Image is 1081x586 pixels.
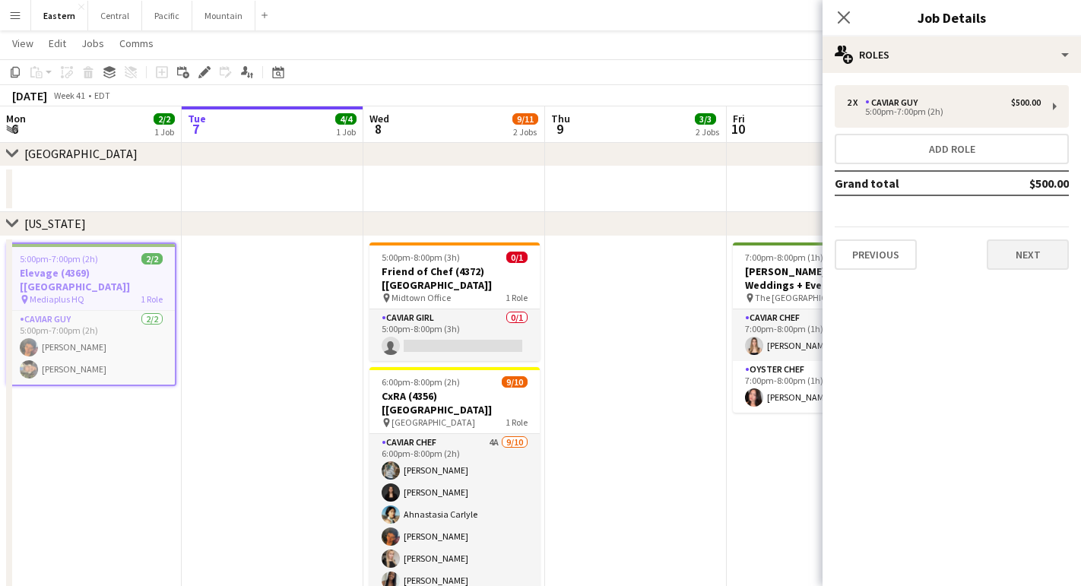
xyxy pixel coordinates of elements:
[733,309,903,361] app-card-role: Caviar Chef1/17:00pm-8:00pm (1h)[PERSON_NAME]
[49,36,66,50] span: Edit
[369,112,389,125] span: Wed
[382,252,460,263] span: 5:00pm-8:00pm (3h)
[696,126,719,138] div: 2 Jobs
[549,120,570,138] span: 9
[506,252,528,263] span: 0/1
[513,126,537,138] div: 2 Jobs
[512,113,538,125] span: 9/11
[695,113,716,125] span: 3/3
[369,389,540,417] h3: CxRA (4356) [[GEOGRAPHIC_DATA]]
[847,108,1041,116] div: 5:00pm-7:00pm (2h)
[113,33,160,53] a: Comms
[24,146,138,161] div: [GEOGRAPHIC_DATA]
[43,33,72,53] a: Edit
[823,8,1081,27] h3: Job Details
[369,309,540,361] app-card-role: Caviar Girl0/15:00pm-8:00pm (3h)
[185,120,206,138] span: 7
[192,1,255,30] button: Mountain
[336,126,356,138] div: 1 Job
[733,264,903,292] h3: [PERSON_NAME] Street Weddings + Events (4341) [[GEOGRAPHIC_DATA]]
[392,292,451,303] span: Midtown Office
[141,253,163,264] span: 2/2
[755,292,855,303] span: The [GEOGRAPHIC_DATA]
[75,33,110,53] a: Jobs
[506,417,528,428] span: 1 Role
[733,112,745,125] span: Fri
[8,311,175,385] app-card-role: Caviar Guy2/25:00pm-7:00pm (2h)[PERSON_NAME][PERSON_NAME]
[6,33,40,53] a: View
[188,112,206,125] span: Tue
[8,266,175,293] h3: Elevage (4369) [[GEOGRAPHIC_DATA]]
[979,171,1069,195] td: $500.00
[142,1,192,30] button: Pacific
[392,417,475,428] span: [GEOGRAPHIC_DATA]
[369,264,540,292] h3: Friend of Chef (4372) [[GEOGRAPHIC_DATA]]
[119,36,154,50] span: Comms
[823,36,1081,73] div: Roles
[154,113,175,125] span: 2/2
[24,216,86,231] div: [US_STATE]
[30,293,84,305] span: Mediaplus HQ
[6,112,26,125] span: Mon
[94,90,110,101] div: EDT
[987,239,1069,270] button: Next
[369,242,540,361] app-job-card: 5:00pm-8:00pm (3h)0/1Friend of Chef (4372) [[GEOGRAPHIC_DATA]] Midtown Office1 RoleCaviar Girl0/1...
[367,120,389,138] span: 8
[81,36,104,50] span: Jobs
[4,120,26,138] span: 6
[6,242,176,386] app-job-card: 5:00pm-7:00pm (2h)2/2Elevage (4369) [[GEOGRAPHIC_DATA]] Mediaplus HQ1 RoleCaviar Guy2/25:00pm-7:0...
[847,97,865,108] div: 2 x
[12,88,47,103] div: [DATE]
[731,120,745,138] span: 10
[551,112,570,125] span: Thu
[835,134,1069,164] button: Add role
[154,126,174,138] div: 1 Job
[31,1,88,30] button: Eastern
[20,253,98,264] span: 5:00pm-7:00pm (2h)
[502,376,528,388] span: 9/10
[733,242,903,413] app-job-card: 7:00pm-8:00pm (1h)2/2[PERSON_NAME] Street Weddings + Events (4341) [[GEOGRAPHIC_DATA]] The [GEOGR...
[835,239,917,270] button: Previous
[745,252,823,263] span: 7:00pm-8:00pm (1h)
[335,113,357,125] span: 4/4
[835,171,979,195] td: Grand total
[382,376,460,388] span: 6:00pm-8:00pm (2h)
[506,292,528,303] span: 1 Role
[733,361,903,413] app-card-role: Oyster Chef1/17:00pm-8:00pm (1h)[PERSON_NAME]
[50,90,88,101] span: Week 41
[88,1,142,30] button: Central
[1011,97,1041,108] div: $500.00
[12,36,33,50] span: View
[141,293,163,305] span: 1 Role
[865,97,924,108] div: Caviar Guy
